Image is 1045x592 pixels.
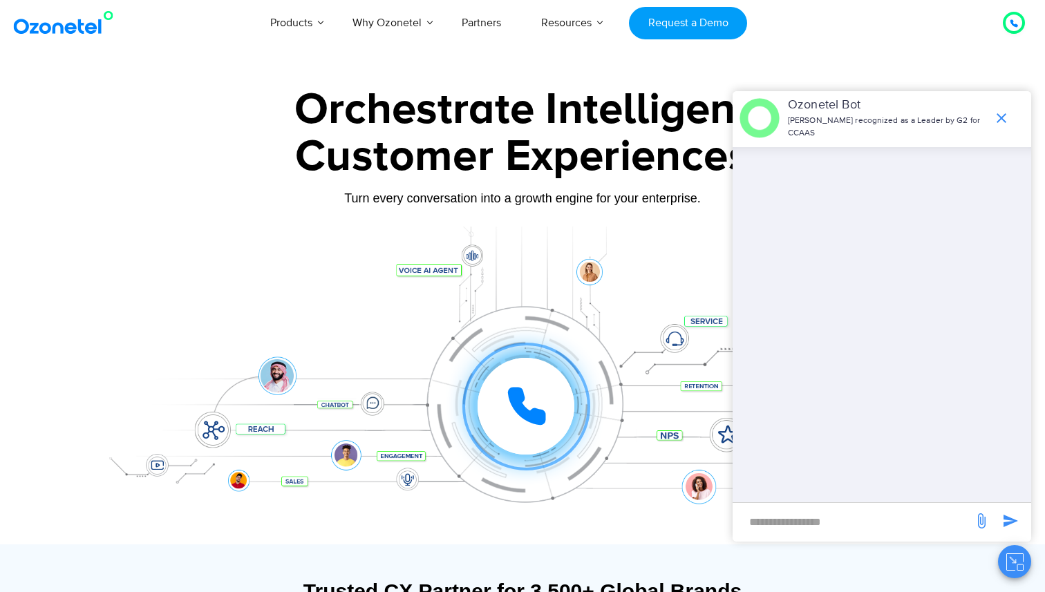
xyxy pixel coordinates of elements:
img: header [740,98,780,138]
span: send message [997,507,1024,535]
div: new-msg-input [740,510,966,535]
div: Turn every conversation into a growth engine for your enterprise. [91,191,954,206]
div: Customer Experiences [91,124,954,190]
p: [PERSON_NAME] recognized as a Leader by G2 for CCAAS [788,115,986,140]
a: Request a Demo [629,7,747,39]
div: Orchestrate Intelligent [91,88,954,132]
button: Close chat [998,545,1031,578]
p: Ozonetel Bot [788,96,986,115]
span: end chat or minimize [988,104,1015,132]
span: send message [968,507,995,535]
